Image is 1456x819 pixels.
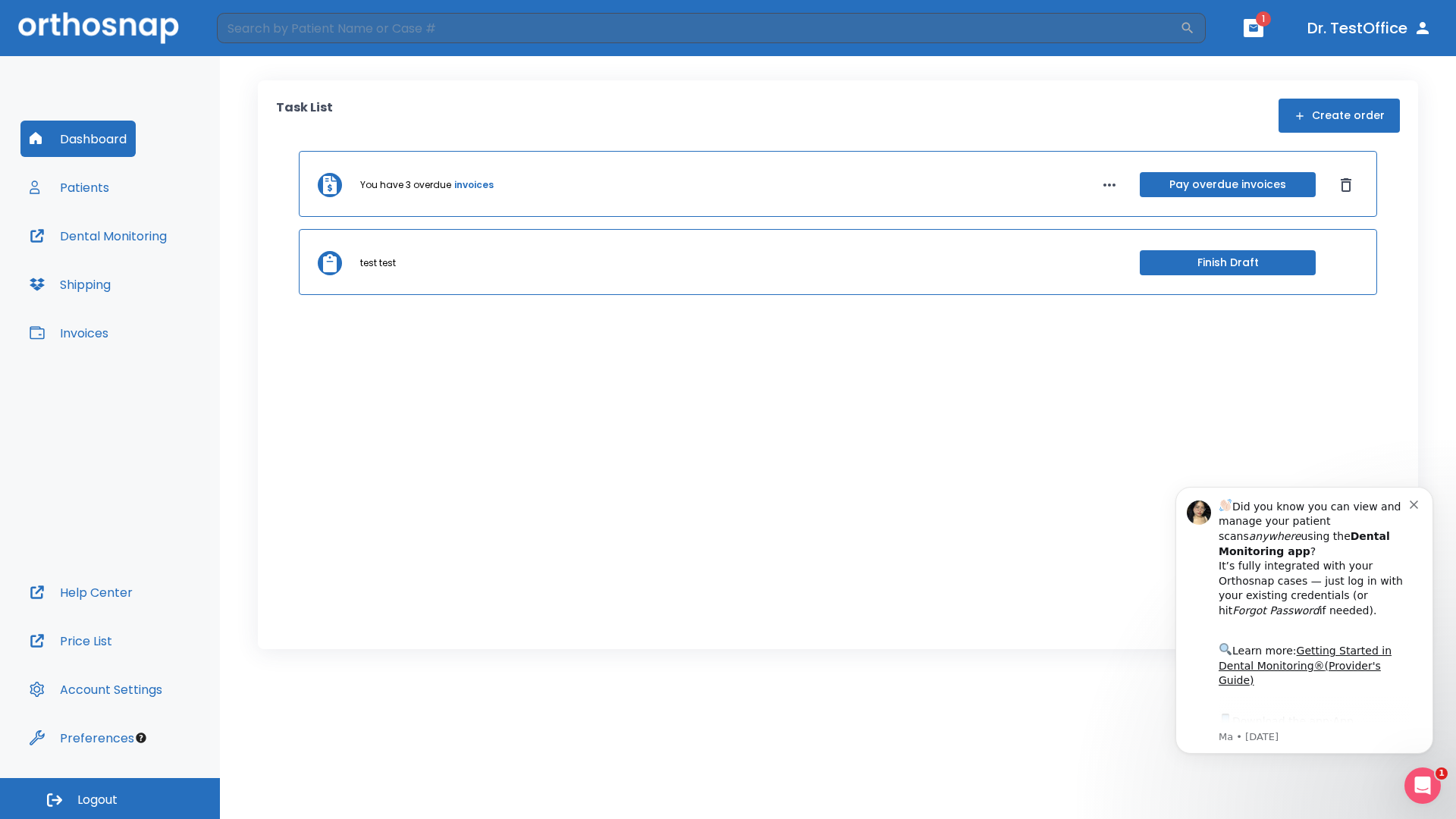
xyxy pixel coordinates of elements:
[18,12,179,43] img: Orthosnap
[1301,14,1438,42] button: Dr. TestOffice
[20,720,143,756] button: Preferences
[20,121,136,157] button: Dashboard
[1140,250,1316,275] button: Finish Draft
[20,218,176,254] button: Dental Monitoring
[66,251,201,278] a: App Store
[1256,11,1271,27] span: 1
[20,266,120,303] button: Shipping
[77,792,118,808] span: Logout
[20,169,118,206] button: Patients
[20,574,142,610] button: Help Center
[1279,99,1400,133] button: Create order
[134,731,148,745] div: Tooltip anchor
[276,99,333,133] p: Task List
[1140,172,1316,197] button: Pay overdue invoices
[1404,767,1441,804] iframe: Intercom live chat
[257,33,269,45] button: Dismiss notification
[66,266,257,280] p: Message from Ma, sent 3w ago
[1436,767,1448,780] span: 1
[1334,173,1358,197] button: Dismiss
[1153,464,1456,778] iframe: Intercom notifications message
[20,315,118,351] button: Invoices
[66,247,257,325] div: Download the app: | ​ Let us know if you need help getting started!
[20,623,121,659] button: Price List
[20,671,171,708] button: Account Settings
[217,13,1180,43] input: Search by Patient Name or Case #
[360,256,396,270] p: test test
[454,178,494,192] a: invoices
[360,178,451,192] p: You have 3 overdue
